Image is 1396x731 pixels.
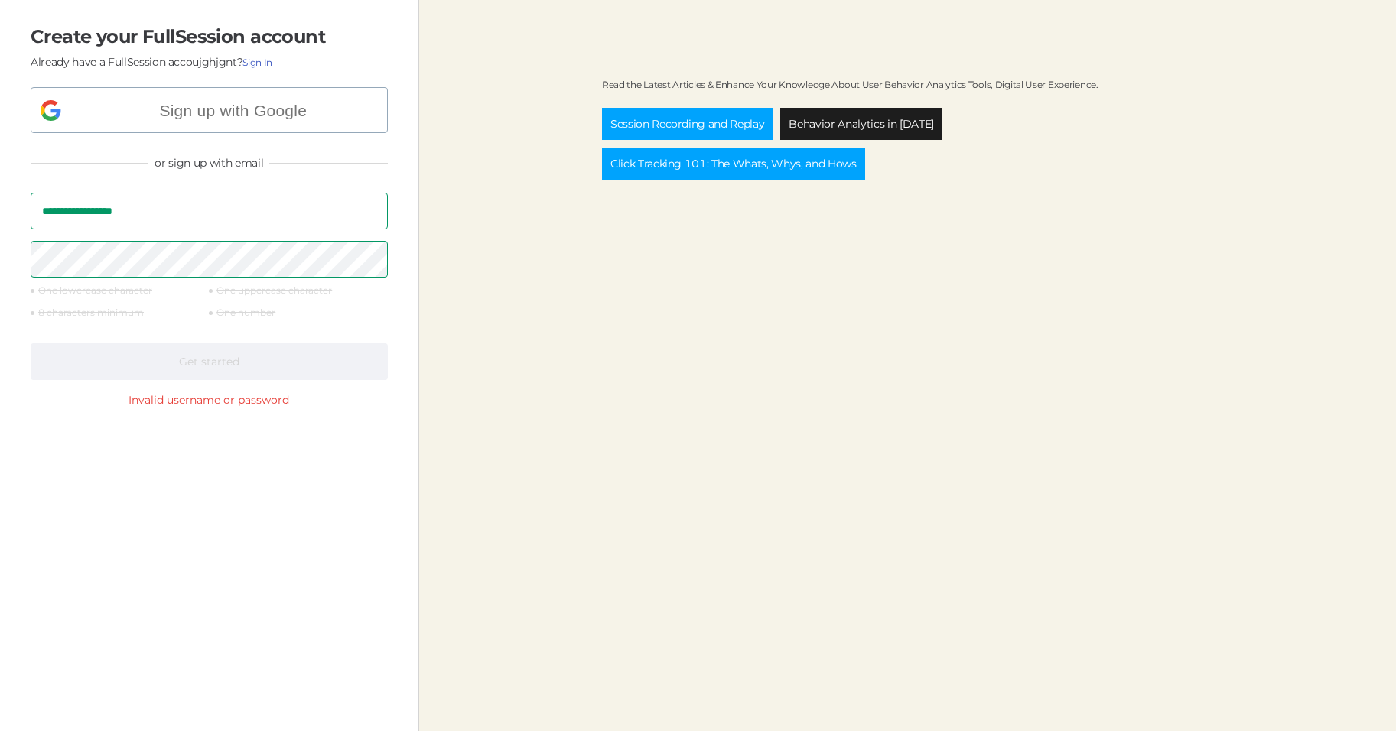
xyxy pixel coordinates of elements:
button: Get started [31,343,388,380]
div: Create your FullSession account [31,25,325,47]
div: Invalid username or password [129,391,289,408]
div: 8 characters minimum [38,306,144,320]
a: Behavior Analytics in [DATE] [780,108,942,140]
a: Session Recording and Replay [602,108,773,140]
a: Click Tracking 101: The Whats, Whys, and Hows [602,148,865,180]
div: One lowercase character [38,284,152,298]
div: One number [216,306,275,320]
span: Sign up with Google [89,98,378,123]
div: or sign up with email [148,156,269,170]
div: One uppercase character [216,284,332,298]
div: Read the Latest Articles & Enhance Your Knowledge About User Behavior Analytics Tools, Digital Us... [602,76,1098,93]
div: Already have a FullSession accoujghjgnt? [31,55,272,87]
a: Sign In [242,57,272,69]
